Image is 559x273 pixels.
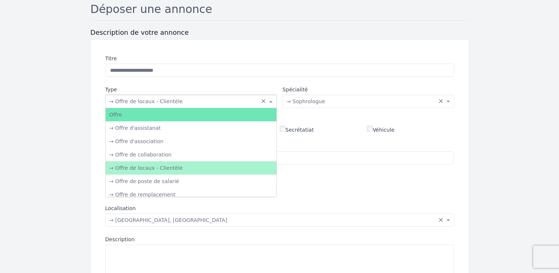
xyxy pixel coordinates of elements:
ng-dropdown-panel: Options list [105,108,277,197]
h3: Description de votre annonce [91,28,469,37]
label: Description [105,236,454,243]
label: Type [105,86,277,93]
h1: Déposer une annonce [91,3,469,21]
input: Véhicule [367,126,373,132]
span: Clear all [438,98,444,105]
div: → Offre de poste de salarié [106,175,276,188]
div: Prestations [105,117,454,124]
label: Secrétatiat [280,126,314,134]
div: → Offre d'association [106,135,276,148]
label: Véhicule [367,126,395,134]
span: Clear all [261,98,267,105]
label: Spécialité [283,86,454,93]
div: → Offre de remplacement [106,188,276,201]
span: Clear all [438,216,444,224]
div: → Offre d'assistanat [106,121,276,135]
div: → Offre de locaux - Clientèle [106,161,276,175]
input: Secrétatiat [280,126,286,132]
label: Titre [105,55,454,62]
div: Offre [106,108,276,121]
label: Localisation [105,205,454,212]
label: Retrocession [105,142,454,150]
div: → Offre de collaboration [106,148,276,161]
